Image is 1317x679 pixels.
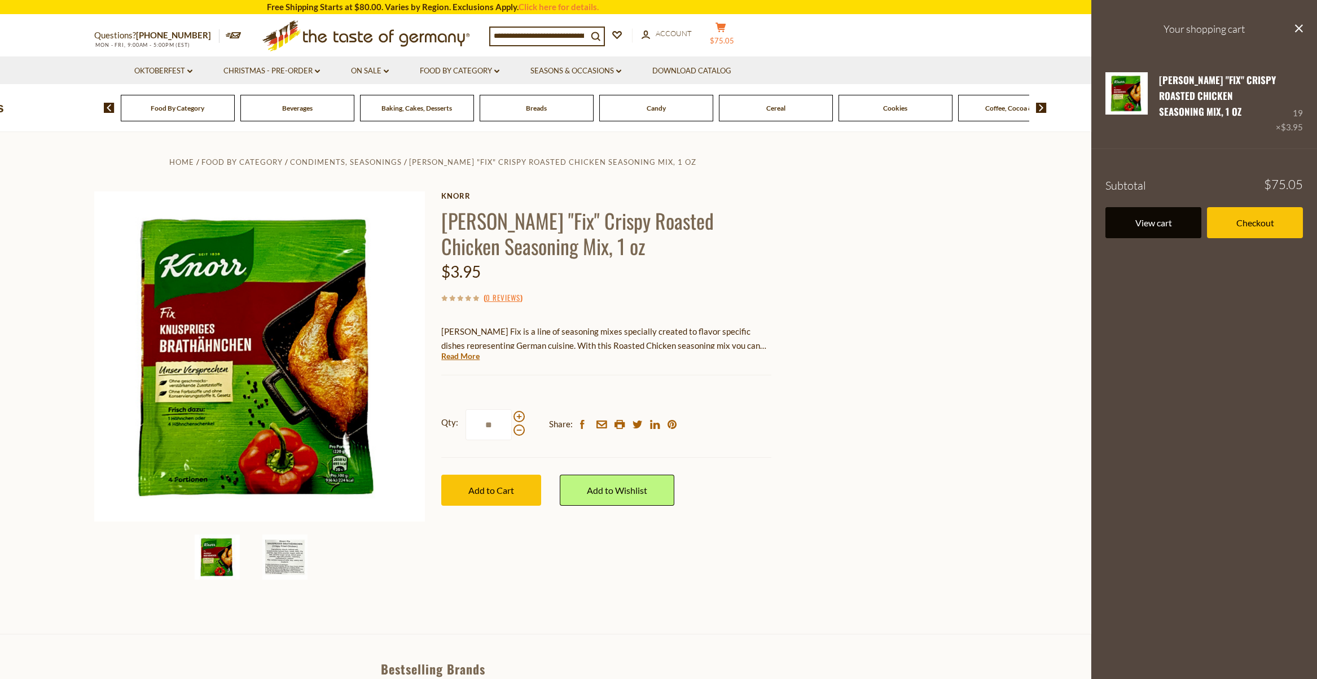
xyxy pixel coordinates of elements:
img: Knorr "Fix" Crispy Roasted Chicken Seasoning Mix, 1 oz [94,191,424,522]
strong: Qty: [441,415,458,430]
a: Account [642,28,692,40]
img: Knorr "Fix" Crispy Roasted Chicken Seasoning Mix, 1 oz [262,535,308,580]
img: next arrow [1036,103,1047,113]
span: $75.05 [710,36,734,45]
a: Checkout [1207,207,1303,238]
span: Subtotal [1105,178,1146,192]
a: Download Catalog [652,65,731,77]
a: Baking, Cakes, Desserts [381,104,452,112]
button: Add to Cart [441,475,541,506]
span: $3.95 [441,262,481,281]
span: Share: [549,417,573,431]
span: ( ) [484,292,523,303]
a: Cereal [766,104,785,112]
a: Click here for details. [519,2,599,12]
a: Breads [526,104,547,112]
span: Add to Cart [468,485,514,496]
input: Qty: [466,409,512,440]
a: Knorr [441,191,771,200]
span: Account [656,29,692,38]
img: Knorr "Fix" Crispy Roasted Chicken Seasoning Mix, 1 oz [195,535,240,580]
a: Home [169,157,194,167]
a: Food By Category [151,104,204,112]
span: $3.95 [1281,122,1303,132]
a: Add to Wishlist [560,475,674,506]
a: [PERSON_NAME] "Fix" Crispy Roasted Chicken Seasoning Mix, 1 oz [409,157,696,167]
a: Seasons & Occasions [530,65,621,77]
div: 19 × [1276,72,1303,135]
a: 0 Reviews [486,292,520,304]
a: Read More [441,351,480,362]
span: $75.05 [1264,178,1303,191]
a: Food By Category [420,65,499,77]
span: MON - FRI, 9:00AM - 5:00PM (EST) [94,42,190,48]
img: previous arrow [104,103,115,113]
a: View cart [1105,207,1201,238]
a: Coffee, Cocoa & Tea [985,104,1044,112]
a: Candy [647,104,666,112]
button: $75.05 [704,22,737,50]
a: Cookies [883,104,907,112]
p: [PERSON_NAME] Fix is a line of seasoning mixes specially created to flavor specific dishes repres... [441,325,771,353]
a: Oktoberfest [134,65,192,77]
a: Food By Category [201,157,283,167]
img: Knorr "Fix" Crispy Roasted Chicken Seasoning Mix, 1 oz [1105,72,1148,115]
h1: [PERSON_NAME] "Fix" Crispy Roasted Chicken Seasoning Mix, 1 oz [441,208,771,259]
a: [PHONE_NUMBER] [136,30,211,40]
a: On Sale [351,65,389,77]
a: Beverages [282,104,313,112]
a: Christmas - PRE-ORDER [223,65,320,77]
a: [PERSON_NAME] "Fix" Crispy Roasted Chicken Seasoning Mix, 1 oz [1159,73,1276,119]
a: Knorr "Fix" Crispy Roasted Chicken Seasoning Mix, 1 oz [1105,72,1148,135]
p: Questions? [94,28,219,43]
a: Condiments, Seasonings [290,157,402,167]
